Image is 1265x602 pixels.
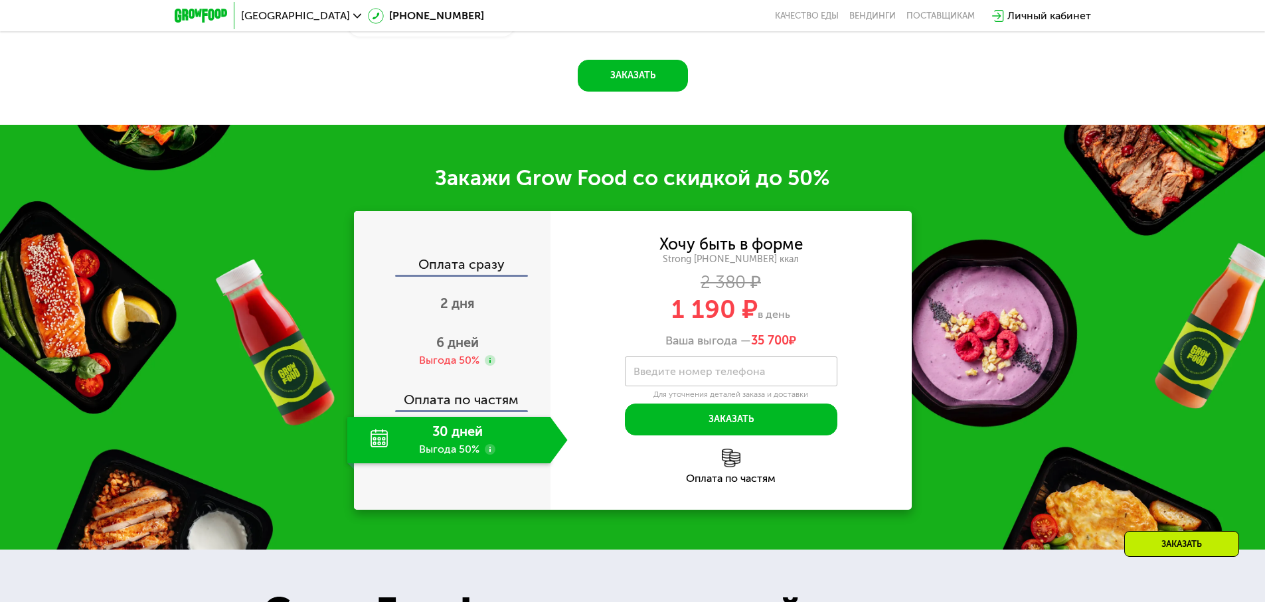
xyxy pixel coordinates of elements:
span: ₽ [751,334,796,348]
span: в день [758,308,790,321]
span: 1 190 ₽ [671,294,758,325]
button: Заказать [625,404,837,435]
a: Качество еды [775,11,839,21]
img: l6xcnZfty9opOoJh.png [722,449,740,467]
div: Оплата по частям [550,473,912,484]
div: Ваша выгода — [550,334,912,348]
div: Для уточнения деталей заказа и доставки [625,390,837,400]
div: Strong [PHONE_NUMBER] ккал [550,254,912,265]
div: Оплата сразу [355,258,550,275]
div: 2 380 ₽ [550,275,912,290]
div: Выгода 50% [419,353,479,368]
div: Личный кабинет [1007,8,1091,24]
label: Введите номер телефона [633,368,765,375]
span: 35 700 [751,333,789,348]
a: Вендинги [849,11,896,21]
span: 6 дней [436,335,479,350]
span: 2 дня [440,295,475,311]
button: Заказать [578,60,688,92]
div: Заказать [1124,531,1239,557]
a: [PHONE_NUMBER] [368,8,484,24]
div: Хочу быть в форме [659,237,803,252]
span: [GEOGRAPHIC_DATA] [241,11,350,21]
div: Оплата по частям [355,380,550,410]
div: поставщикам [906,11,975,21]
